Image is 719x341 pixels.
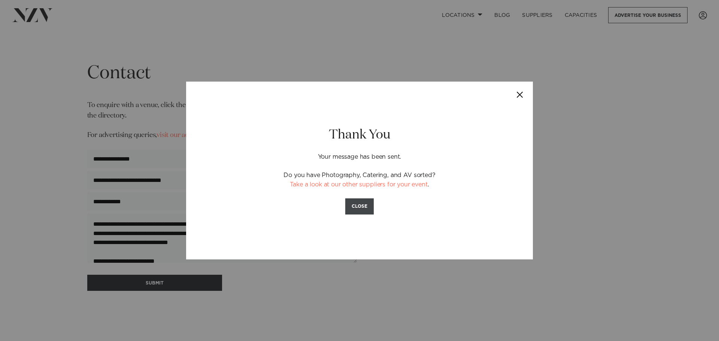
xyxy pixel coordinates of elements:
button: CLOSE [345,198,374,214]
button: Close [507,82,533,108]
a: Take a look at our other suppliers for your event [290,182,427,188]
h2: Thank You [228,127,491,143]
p: Do you have Photography, Catering, and AV sorted? . [228,171,491,189]
p: Your message has been sent. [228,143,491,162]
